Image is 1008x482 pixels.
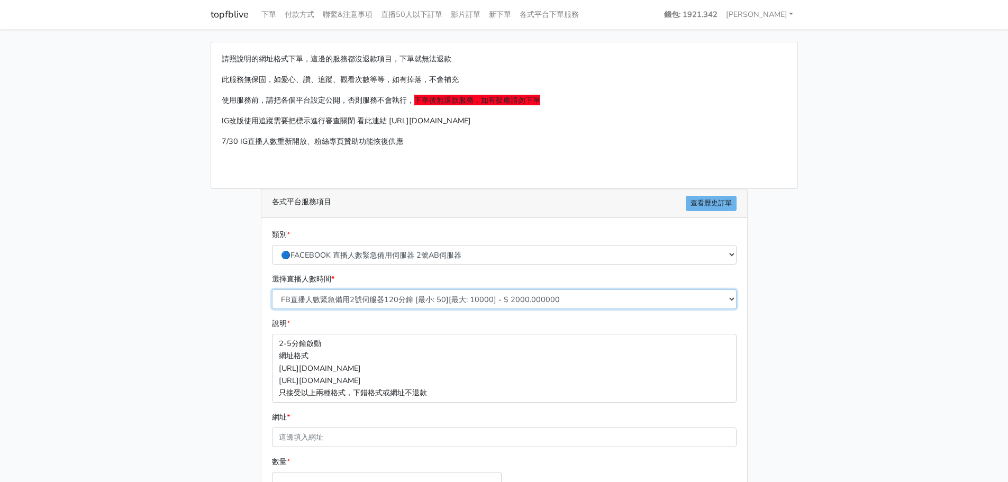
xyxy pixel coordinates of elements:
a: [PERSON_NAME] [722,4,798,25]
p: 7/30 IG直播人數重新開放、粉絲專頁贊助功能恢復供應 [222,135,787,148]
input: 這邊填入網址 [272,428,737,447]
p: 使用服務前，請把各個平台設定公開，否則服務不會執行， [222,94,787,106]
a: 各式平台下單服務 [515,4,583,25]
label: 網址 [272,411,290,423]
span: 下單後無退款服務，如有疑慮請勿下單 [414,95,540,105]
a: 查看歷史訂單 [686,196,737,211]
strong: 錢包: 1921.342 [664,9,718,20]
p: 此服務無保固，如愛心、讚、追蹤、觀看次數等等，如有掉落，不會補充 [222,74,787,86]
a: 新下單 [485,4,515,25]
label: 數量 [272,456,290,468]
a: topfblive [211,4,249,25]
a: 直播50人以下訂單 [377,4,447,25]
a: 聯繫&注意事項 [319,4,377,25]
label: 選擇直播人數時間 [272,273,334,285]
a: 影片訂單 [447,4,485,25]
p: IG改版使用追蹤需要把標示進行審查關閉 看此連結 [URL][DOMAIN_NAME] [222,115,787,127]
a: 付款方式 [280,4,319,25]
label: 類別 [272,229,290,241]
div: 各式平台服務項目 [261,189,747,218]
label: 說明 [272,317,290,330]
a: 錢包: 1921.342 [660,4,722,25]
p: 2-5分鐘啟動 網址格式 [URL][DOMAIN_NAME] [URL][DOMAIN_NAME] 只接受以上兩種格式，下錯格式或網址不退款 [272,334,737,402]
p: 請照說明的網址格式下單，這邊的服務都沒退款項目，下單就無法退款 [222,53,787,65]
a: 下單 [257,4,280,25]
